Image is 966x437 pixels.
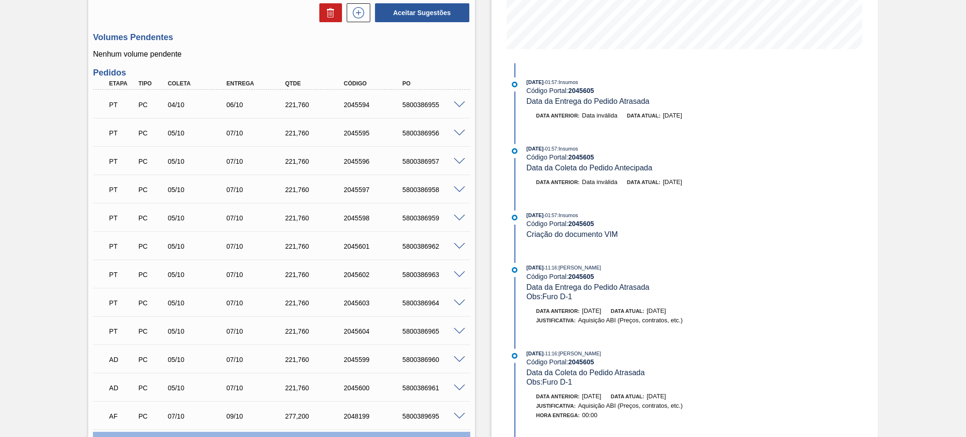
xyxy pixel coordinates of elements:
p: PT [109,214,135,222]
div: 07/10/2025 [224,299,290,307]
span: Data atual: [627,113,660,118]
span: Justificativa: [536,403,576,409]
div: Pedido de Compra [136,328,167,335]
span: Hora Entrega : [536,412,580,418]
div: Pedido em Trânsito [107,179,137,200]
div: Pedido de Compra [136,271,167,278]
span: - 01:57 [544,146,557,151]
div: 07/10/2025 [224,328,290,335]
div: 2045594 [341,101,408,109]
div: 2045601 [341,243,408,250]
span: 00:00 [582,412,598,419]
img: atual [512,148,517,154]
div: Entrega [224,80,290,87]
span: [DATE] [582,307,601,314]
div: 2045600 [341,384,408,392]
p: PT [109,271,135,278]
span: Data inválida [582,112,617,119]
div: 05/10/2025 [166,356,232,363]
div: 06/10/2025 [224,101,290,109]
span: [DATE] [647,307,666,314]
div: 5800386960 [400,356,466,363]
span: Justificativa: [536,318,576,323]
div: Pedido em Trânsito [107,151,137,172]
p: PT [109,101,135,109]
div: Aguardando Descarga [107,349,137,370]
span: - 11:16 [544,265,557,270]
span: [DATE] [526,265,543,270]
div: 07/10/2025 [224,271,290,278]
div: Código Portal: [526,87,750,94]
div: Pedido de Compra [136,101,167,109]
div: 5800386965 [400,328,466,335]
div: Pedido de Compra [136,129,167,137]
div: Pedido em Trânsito [107,321,137,342]
div: Pedido de Compra [136,356,167,363]
div: 05/10/2025 [166,271,232,278]
span: Aquisição ABI (Preços, contratos, etc.) [578,402,683,409]
div: 221,760 [283,271,349,278]
div: 221,760 [283,356,349,363]
p: AD [109,384,135,392]
p: PT [109,328,135,335]
span: Data da Coleta do Pedido Atrasada [526,369,645,377]
div: 07/10/2025 [166,412,232,420]
div: 5800386958 [400,186,466,193]
span: Data da Coleta do Pedido Antecipada [526,164,652,172]
div: 2045603 [341,299,408,307]
strong: 2045605 [568,358,594,366]
p: PT [109,129,135,137]
div: Código Portal: [526,220,750,227]
div: Código [341,80,408,87]
span: Data atual: [611,308,644,314]
span: - 01:57 [544,213,557,218]
div: Pedido de Compra [136,243,167,250]
div: 05/10/2025 [166,384,232,392]
div: 2045598 [341,214,408,222]
div: Pedido de Compra [136,186,167,193]
span: [DATE] [526,351,543,356]
div: 07/10/2025 [224,186,290,193]
div: Pedido de Compra [136,214,167,222]
div: 221,760 [283,129,349,137]
div: 5800386959 [400,214,466,222]
strong: 2045605 [568,220,594,227]
div: 07/10/2025 [224,243,290,250]
div: 05/10/2025 [166,214,232,222]
span: Data da Entrega do Pedido Atrasada [526,283,650,291]
div: Coleta [166,80,232,87]
div: Pedido em Trânsito [107,208,137,228]
span: [DATE] [647,393,666,400]
strong: 2045605 [568,87,594,94]
div: 2045596 [341,158,408,165]
p: AD [109,356,135,363]
div: Pedido de Compra [136,384,167,392]
span: Data da Entrega do Pedido Atrasada [526,97,650,105]
span: Data atual: [611,394,644,399]
div: 05/10/2025 [166,328,232,335]
div: Pedido em Trânsito [107,236,137,257]
span: : [PERSON_NAME] [557,351,601,356]
p: PT [109,299,135,307]
p: Nenhum volume pendente [93,50,470,59]
div: 5800389695 [400,412,466,420]
span: Data inválida [582,178,617,185]
div: 2045604 [341,328,408,335]
div: 09/10/2025 [224,412,290,420]
div: 2045599 [341,356,408,363]
span: Data anterior: [536,394,580,399]
span: - 11:16 [544,351,557,356]
span: Data anterior: [536,308,580,314]
span: Data anterior: [536,179,580,185]
div: 07/10/2025 [224,158,290,165]
div: 221,760 [283,328,349,335]
div: 221,760 [283,214,349,222]
p: PT [109,243,135,250]
div: 5800386957 [400,158,466,165]
strong: 2045605 [568,153,594,161]
div: 221,760 [283,186,349,193]
div: 5800386963 [400,271,466,278]
div: 277,200 [283,412,349,420]
span: Data anterior: [536,113,580,118]
span: [DATE] [582,393,601,400]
